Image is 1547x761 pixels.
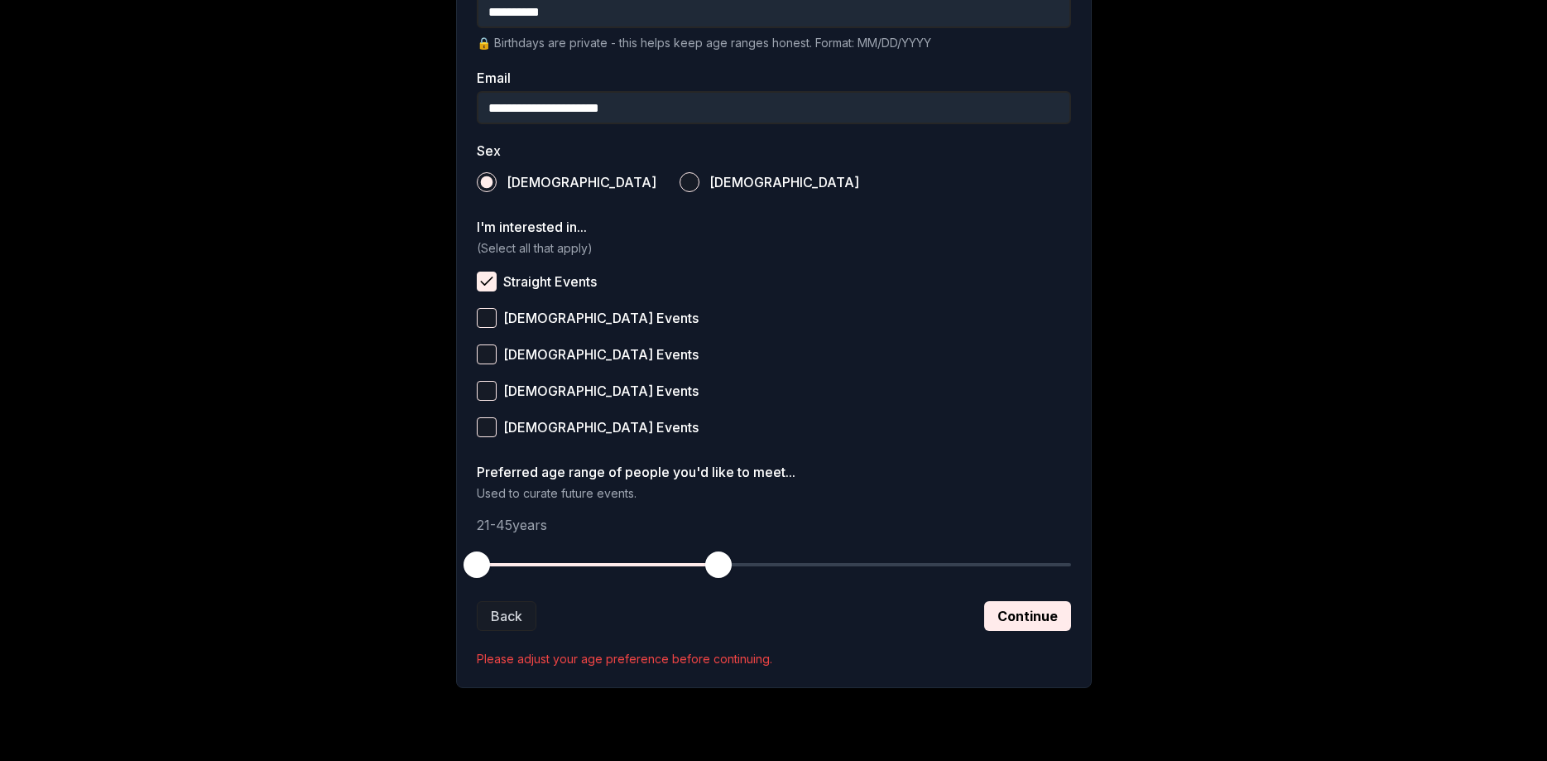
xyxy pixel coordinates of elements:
[503,348,699,361] span: [DEMOGRAPHIC_DATA] Events
[477,35,1071,51] p: 🔒 Birthdays are private - this helps keep age ranges honest. Format: MM/DD/YYYY
[477,272,497,291] button: Straight Events
[477,308,497,328] button: [DEMOGRAPHIC_DATA] Events
[507,176,656,189] span: [DEMOGRAPHIC_DATA]
[477,344,497,364] button: [DEMOGRAPHIC_DATA] Events
[477,417,497,437] button: [DEMOGRAPHIC_DATA] Events
[477,515,1071,535] p: 21 - 45 years
[477,144,1071,157] label: Sex
[477,485,1071,502] p: Used to curate future events.
[477,601,536,631] button: Back
[503,311,699,325] span: [DEMOGRAPHIC_DATA] Events
[680,172,699,192] button: [DEMOGRAPHIC_DATA]
[477,240,1071,257] p: (Select all that apply)
[477,651,1071,667] p: Please adjust your age preference before continuing.
[477,71,1071,84] label: Email
[709,176,859,189] span: [DEMOGRAPHIC_DATA]
[503,384,699,397] span: [DEMOGRAPHIC_DATA] Events
[477,381,497,401] button: [DEMOGRAPHIC_DATA] Events
[477,220,1071,234] label: I'm interested in...
[503,275,597,288] span: Straight Events
[984,601,1071,631] button: Continue
[477,465,1071,479] label: Preferred age range of people you'd like to meet...
[503,421,699,434] span: [DEMOGRAPHIC_DATA] Events
[477,172,497,192] button: [DEMOGRAPHIC_DATA]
